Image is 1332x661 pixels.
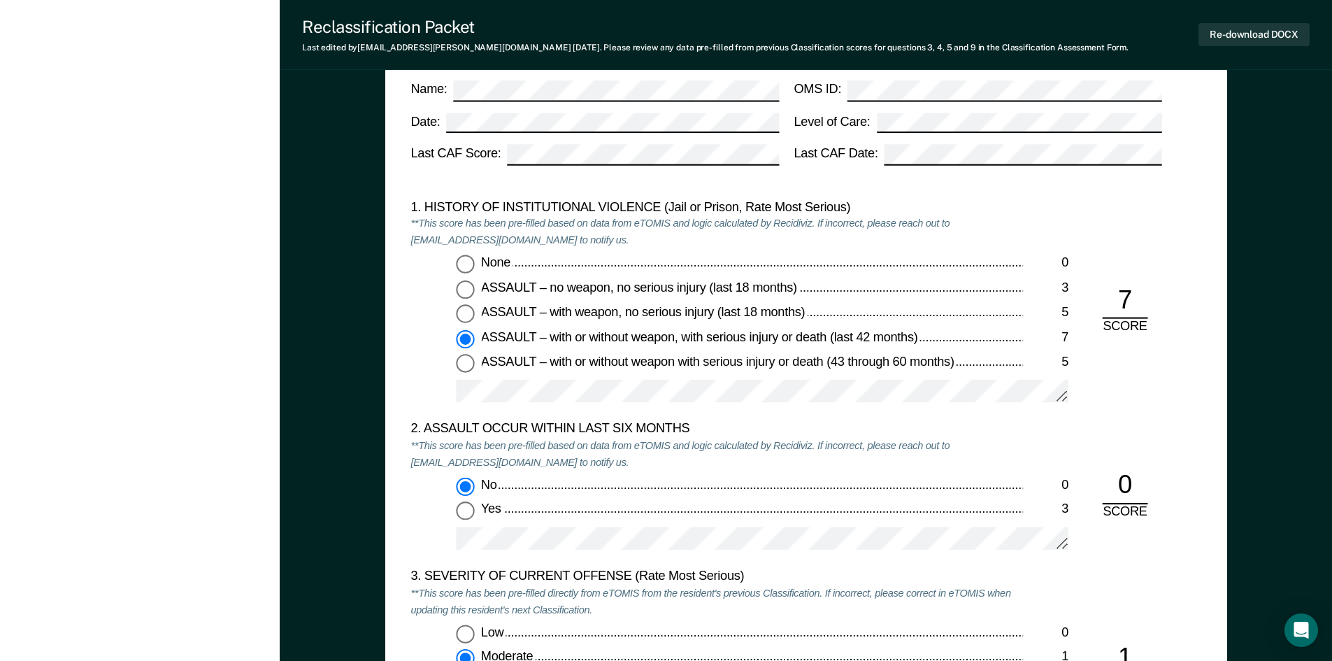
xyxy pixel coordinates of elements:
div: 2. ASSAULT OCCUR WITHIN LAST SIX MONTHS [410,421,1023,438]
label: Date: [410,113,778,134]
em: **This score has been pre-filled directly from eTOMIS from the resident's previous Classification... [410,587,1010,616]
input: OMS ID: [847,80,1162,101]
span: ASSAULT – no weapon, no serious injury (last 18 months) [480,280,799,294]
div: 5 [1023,355,1068,371]
div: 3 [1023,280,1068,297]
div: Reclassification Packet [302,17,1129,37]
input: Date: [446,113,778,134]
label: Name: [410,80,778,101]
div: 7 [1023,330,1068,347]
input: None0 [456,255,474,273]
input: ASSAULT – with or without weapon, with serious injury or death (last 42 months)7 [456,330,474,348]
span: [DATE] [573,43,599,52]
div: Last edited by [EMAIL_ADDRESS][PERSON_NAME][DOMAIN_NAME] . Please review any data pre-filled from... [302,43,1129,52]
div: SCORE [1091,504,1159,521]
input: Yes3 [456,502,474,520]
div: 3 [1023,502,1068,519]
span: Low [480,625,506,639]
span: ASSAULT – with or without weapon, with serious injury or death (last 42 months) [480,330,919,344]
em: **This score has been pre-filled based on data from eTOMIS and logic calculated by Recidiviz. If ... [410,218,950,247]
div: Open Intercom Messenger [1284,613,1318,647]
input: ASSAULT – with weapon, no serious injury (last 18 months)5 [456,305,474,323]
label: OMS ID: [794,80,1161,101]
div: 0 [1023,255,1068,272]
label: Last CAF Date: [794,145,1161,166]
label: Level of Care: [794,113,1161,134]
div: 3. SEVERITY OF CURRENT OFFENSE (Rate Most Serious) [410,569,1023,585]
span: None [480,255,513,269]
input: ASSAULT – no weapon, no serious injury (last 18 months)3 [456,280,474,299]
div: 5 [1023,305,1068,322]
div: 0 [1023,625,1068,642]
input: Name: [453,80,778,101]
span: ASSAULT – with or without weapon with serious injury or death (43 through 60 months) [480,355,956,369]
span: ASSAULT – with weapon, no serious injury (last 18 months) [480,305,807,319]
input: ASSAULT – with or without weapon with serious injury or death (43 through 60 months)5 [456,355,474,373]
span: No [480,478,499,492]
div: SCORE [1091,320,1159,336]
input: Low0 [456,625,474,644]
button: Re-download DOCX [1198,23,1310,46]
label: Last CAF Score: [410,145,778,166]
div: 0 [1023,478,1068,495]
input: Last CAF Score: [507,145,778,166]
input: Level of Care: [876,113,1161,134]
span: Yes [480,502,503,516]
em: **This score has been pre-filled based on data from eTOMIS and logic calculated by Recidiviz. If ... [410,439,950,469]
div: 0 [1102,469,1147,504]
input: Last CAF Date: [884,145,1161,166]
input: No0 [456,478,474,496]
div: 7 [1102,285,1147,319]
div: 1. HISTORY OF INSTITUTIONAL VIOLENCE (Jail or Prison, Rate Most Serious) [410,199,1023,216]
